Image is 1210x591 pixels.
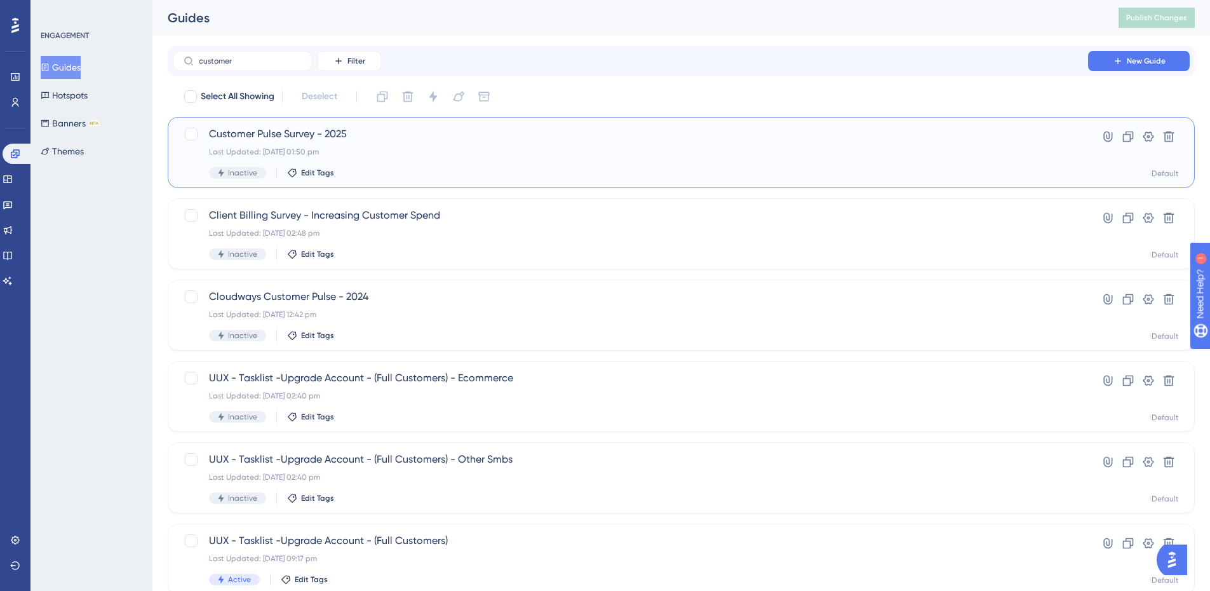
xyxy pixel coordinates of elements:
span: Edit Tags [301,412,334,422]
iframe: UserGuiding AI Assistant Launcher [1157,541,1195,579]
div: Default [1152,575,1179,585]
span: Publish Changes [1126,13,1187,23]
button: New Guide [1088,51,1190,71]
button: Edit Tags [287,412,334,422]
button: Deselect [290,85,349,108]
button: Themes [41,140,84,163]
div: 1 [88,6,92,17]
button: Edit Tags [287,493,334,503]
span: Inactive [228,493,257,503]
span: Customer Pulse Survey - 2025 [209,126,1052,142]
div: Last Updated: [DATE] 02:40 pm [209,391,1052,401]
span: UUX - Tasklist -Upgrade Account - (Full Customers) [209,533,1052,548]
div: Default [1152,494,1179,504]
div: Last Updated: [DATE] 02:48 pm [209,228,1052,238]
span: New Guide [1127,56,1166,66]
span: Need Help? [30,3,79,18]
div: Last Updated: [DATE] 02:40 pm [209,472,1052,482]
span: Filter [347,56,365,66]
button: Edit Tags [281,574,328,585]
div: Default [1152,412,1179,423]
span: Client Billing Survey - Increasing Customer Spend [209,208,1052,223]
span: Inactive [228,249,257,259]
div: BETA [88,120,100,126]
span: Edit Tags [301,330,334,341]
span: Cloudways Customer Pulse - 2024 [209,289,1052,304]
div: Default [1152,331,1179,341]
div: Default [1152,168,1179,179]
span: Edit Tags [295,574,328,585]
div: Default [1152,250,1179,260]
input: Search [199,57,302,65]
button: Publish Changes [1119,8,1195,28]
button: Filter [318,51,381,71]
div: Last Updated: [DATE] 12:42 pm [209,309,1052,320]
button: BannersBETA [41,112,100,135]
span: Active [228,574,251,585]
span: Select All Showing [201,89,274,104]
span: UUX - Tasklist -Upgrade Account - (Full Customers) - Ecommerce [209,370,1052,386]
div: Guides [168,9,1087,27]
div: ENGAGEMENT [41,31,89,41]
div: Last Updated: [DATE] 09:17 pm [209,554,1052,564]
button: Guides [41,56,81,79]
span: Inactive [228,168,257,178]
span: Edit Tags [301,249,334,259]
button: Edit Tags [287,330,334,341]
span: Deselect [302,89,337,104]
div: Last Updated: [DATE] 01:50 pm [209,147,1052,157]
button: Edit Tags [287,168,334,178]
button: Edit Tags [287,249,334,259]
span: Inactive [228,330,257,341]
span: UUX - Tasklist -Upgrade Account - (Full Customers) - Other Smbs [209,452,1052,467]
button: Hotspots [41,84,88,107]
span: Edit Tags [301,168,334,178]
span: Inactive [228,412,257,422]
span: Edit Tags [301,493,334,503]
